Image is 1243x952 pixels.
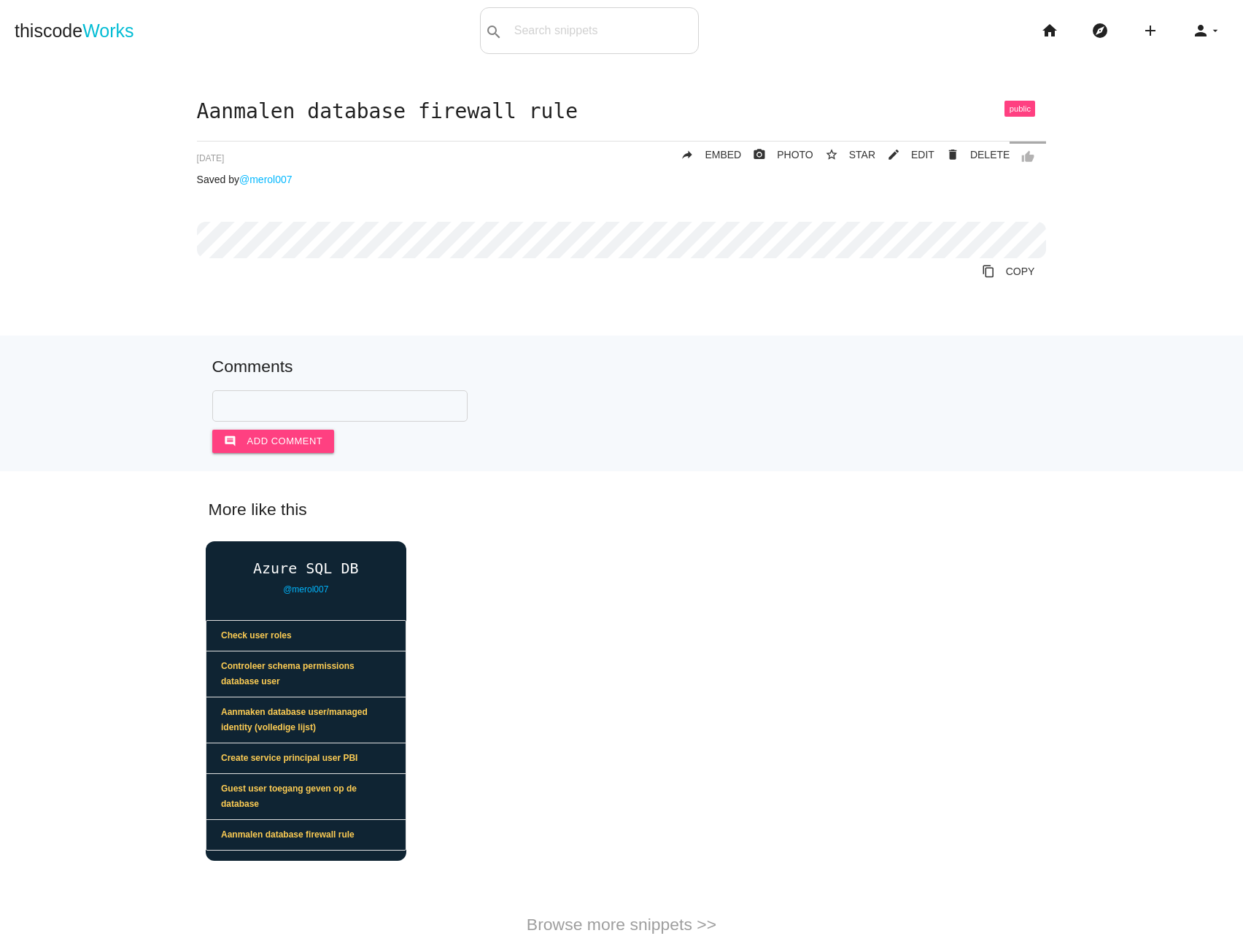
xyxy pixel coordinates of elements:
[741,142,813,168] a: photo_cameraPHOTO
[970,258,1047,285] a: Copy to Clipboard
[946,142,959,168] i: delete
[911,149,934,160] span: EDIT
[206,774,406,820] a: Guest user toegang geven op de database
[212,357,1031,376] h5: Comments
[187,500,1057,519] h5: More like this
[212,430,335,453] button: commentAdd comment
[825,142,838,168] i: star_border
[481,8,507,53] button: search
[197,101,1047,123] h1: Aanmalen database firewall rule
[485,9,503,55] i: search
[669,142,741,168] a: replyEMBED
[1192,7,1209,54] i: person
[875,142,934,168] a: mode_editEDIT
[849,149,875,160] span: STAR
[681,142,694,168] i: reply
[753,142,766,168] i: photo_camera
[15,7,134,54] a: thiscodeWorks
[970,149,1010,160] span: DELETE
[1142,7,1159,54] i: add
[82,20,133,41] span: Works
[206,560,406,576] a: Azure SQL DB
[206,820,406,850] a: Aanmalen database firewall rule
[982,258,995,285] i: content_copy
[206,621,406,651] a: Check user roles
[239,174,293,185] a: @merol007
[813,142,875,168] button: star_borderSTAR
[1091,7,1109,54] i: explore
[206,651,406,697] a: Controleer schema permissions database user
[197,153,225,163] span: [DATE]
[777,149,813,160] span: PHOTO
[887,142,900,168] i: mode_edit
[206,743,406,774] a: Create service principal user PBI
[1041,7,1058,54] i: home
[206,697,406,743] a: Aanmaken database user/managed identity (volledige lijst)
[283,584,328,595] a: @merol007
[934,142,1010,168] a: Delete Post
[507,15,698,46] input: Search snippets
[224,430,236,453] i: comment
[705,149,741,160] span: EMBED
[197,174,1047,185] p: Saved by
[1209,7,1221,54] i: arrow_drop_down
